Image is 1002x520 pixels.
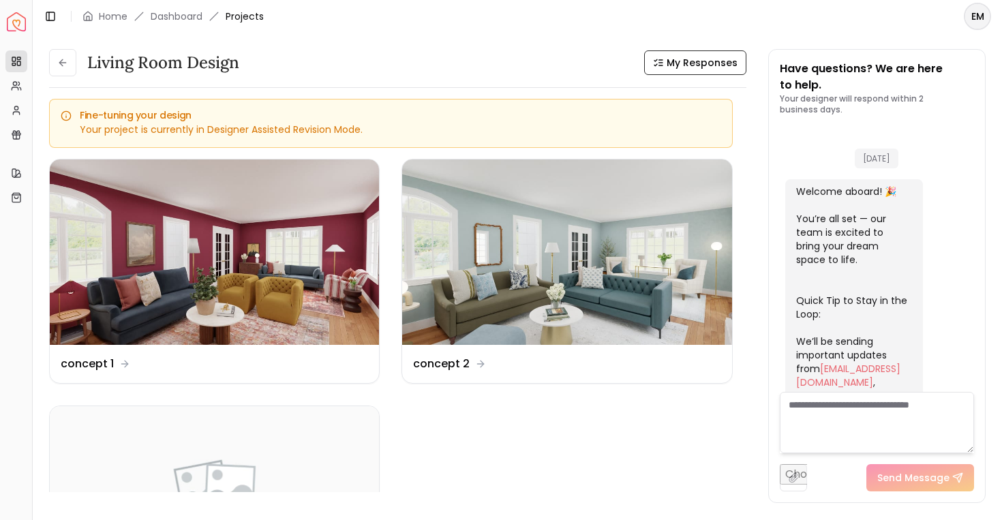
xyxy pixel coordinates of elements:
span: EM [965,4,990,29]
button: EM [964,3,991,30]
a: Dashboard [151,10,202,23]
div: Your project is currently in Designer Assisted Revision Mode. [61,123,721,136]
a: concept 2concept 2 [401,159,732,384]
h5: Fine-tuning your design [61,110,721,120]
button: My Responses [644,50,746,75]
img: concept 1 [50,159,379,345]
span: [DATE] [855,149,898,168]
a: Spacejoy [7,12,26,31]
span: My Responses [667,56,738,70]
p: Have questions? We are here to help. [780,61,975,93]
h3: Living Room design [87,52,239,74]
img: concept 2 [402,159,731,345]
a: [EMAIL_ADDRESS][DOMAIN_NAME] [796,362,900,389]
p: Your designer will respond within 2 business days. [780,93,975,115]
img: Spacejoy Logo [7,12,26,31]
nav: breadcrumb [82,10,264,23]
dd: concept 2 [413,356,470,372]
a: concept 1concept 1 [49,159,380,384]
span: Projects [226,10,264,23]
a: Home [99,10,127,23]
dd: concept 1 [61,356,114,372]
